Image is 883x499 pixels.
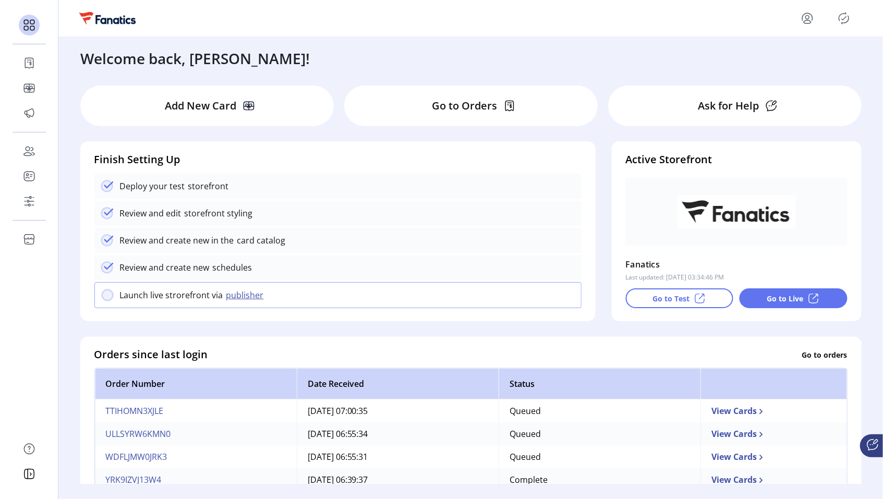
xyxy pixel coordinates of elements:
p: Go to Live [767,293,803,304]
td: TTIHOMN3XJLE [95,400,297,423]
p: Review and create new [120,261,210,274]
p: Review and edit [120,207,182,220]
td: Queued [499,423,700,446]
td: [DATE] 06:39:37 [297,469,499,492]
p: Launch live strorefront via [120,289,223,301]
td: Complete [499,469,700,492]
p: Add New Card [165,98,236,114]
button: menu [799,10,816,27]
h3: Welcome back, [PERSON_NAME]! [81,47,310,69]
td: View Cards [700,446,847,469]
th: Date Received [297,369,499,400]
th: Status [499,369,700,400]
button: publisher [223,289,270,301]
p: card catalog [234,234,286,247]
td: View Cards [700,469,847,492]
h4: Finish Setting Up [94,152,582,167]
p: storefront [185,180,229,192]
p: Ask for Help [698,98,759,114]
td: [DATE] 06:55:31 [297,446,499,469]
td: ULLSYRW6KMN0 [95,423,297,446]
p: Go to Orders [432,98,497,114]
p: schedules [210,261,252,274]
td: [DATE] 06:55:34 [297,423,499,446]
p: Fanatics [625,256,660,273]
h4: Active Storefront [625,152,847,167]
p: Go to orders [802,349,848,360]
td: View Cards [700,400,847,423]
td: Queued [499,446,700,469]
td: Queued [499,400,700,423]
img: logo [79,12,136,24]
button: Publisher Panel [836,10,852,27]
td: [DATE] 07:00:35 [297,400,499,423]
td: View Cards [700,423,847,446]
p: Deploy your test [120,180,185,192]
p: Last updated: [DATE] 03:34:46 PM [625,273,724,282]
td: YRK9IZVJ13W4 [95,469,297,492]
th: Order Number [95,369,297,400]
p: storefront styling [182,207,253,220]
p: Review and create new in the [120,234,234,247]
td: WDFLJMW0JRK3 [95,446,297,469]
p: Go to Test [652,293,690,304]
h4: Orders since last login [94,347,208,363]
